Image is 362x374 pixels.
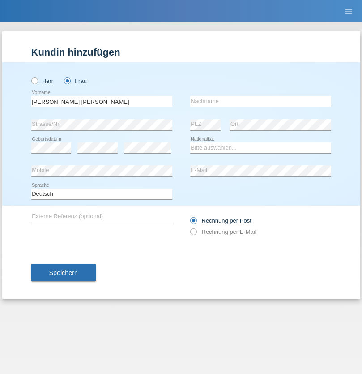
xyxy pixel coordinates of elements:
label: Herr [31,77,54,84]
input: Rechnung per Post [190,217,196,228]
label: Rechnung per E-Mail [190,228,256,235]
button: Speichern [31,264,96,281]
label: Frau [64,77,87,84]
input: Rechnung per E-Mail [190,228,196,240]
i: menu [344,7,353,16]
label: Rechnung per Post [190,217,251,224]
input: Herr [31,77,37,83]
span: Speichern [49,269,78,276]
h1: Kundin hinzufügen [31,47,331,58]
a: menu [340,9,358,14]
input: Frau [64,77,70,83]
